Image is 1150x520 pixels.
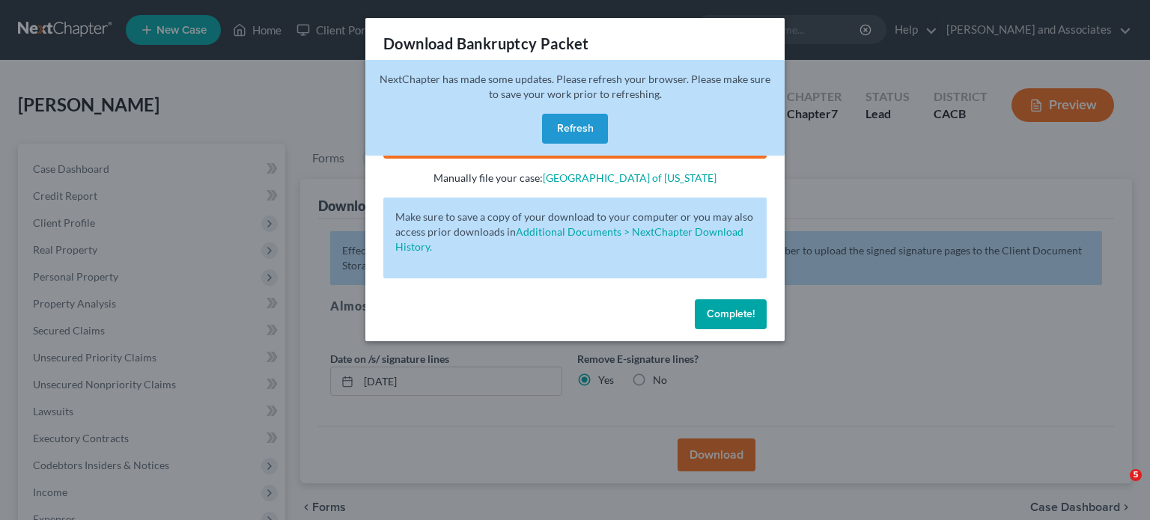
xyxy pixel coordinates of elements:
h3: Download Bankruptcy Packet [383,33,588,54]
span: NextChapter has made some updates. Please refresh your browser. Please make sure to save your wor... [380,73,770,100]
span: Complete! [707,308,755,320]
p: Manually file your case: [383,171,767,186]
a: Additional Documents > NextChapter Download History. [395,225,743,253]
a: [GEOGRAPHIC_DATA] of [US_STATE] [543,171,717,184]
button: Complete! [695,299,767,329]
iframe: Intercom live chat [1099,469,1135,505]
button: Refresh [542,114,608,144]
span: 5 [1130,469,1142,481]
p: Make sure to save a copy of your download to your computer or you may also access prior downloads in [395,209,755,254]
